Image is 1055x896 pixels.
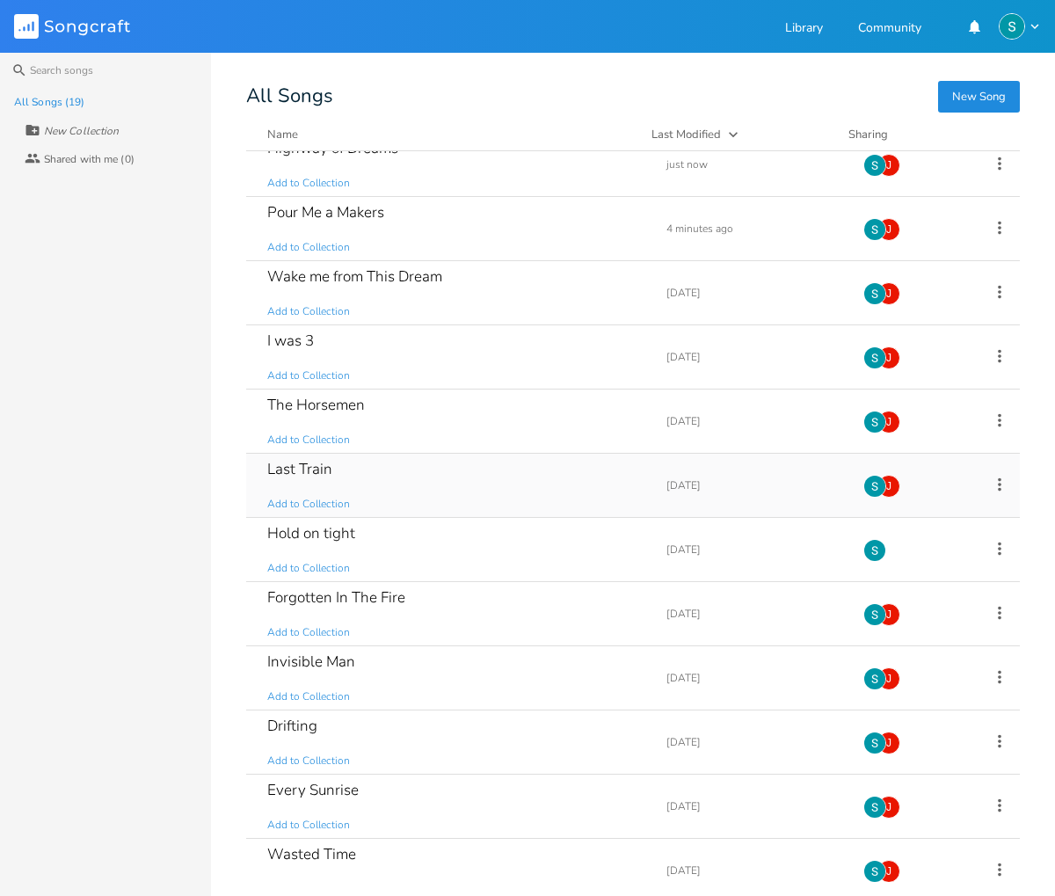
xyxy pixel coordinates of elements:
[267,526,355,541] div: Hold on tight
[666,801,842,812] div: [DATE]
[267,205,384,220] div: Pour Me a Makers
[848,126,954,143] div: Sharing
[44,154,135,164] div: Shared with me (0)
[666,737,842,747] div: [DATE]
[666,288,842,298] div: [DATE]
[877,346,900,369] div: james.coutts100
[858,22,921,37] a: Community
[863,218,886,241] img: Stevie Jay
[267,561,350,576] span: Add to Collection
[14,97,84,107] div: All Songs (19)
[267,625,350,640] span: Add to Collection
[999,13,1025,40] img: Stevie Jay
[666,223,842,234] div: 4 minutes ago
[863,796,886,819] img: Stevie Jay
[666,480,842,491] div: [DATE]
[877,475,900,498] div: james.coutts100
[863,603,886,626] img: Stevie Jay
[267,433,350,448] span: Add to Collection
[666,352,842,362] div: [DATE]
[267,590,405,605] div: Forgotten In The Fire
[267,462,332,477] div: Last Train
[267,141,398,156] div: Highway of Dreams
[863,475,886,498] img: Stevie Jay
[666,673,842,683] div: [DATE]
[863,732,886,754] img: Stevie Jay
[267,654,355,669] div: Invisible Man
[267,304,350,319] span: Add to Collection
[863,860,886,883] img: Stevie Jay
[267,754,350,769] span: Add to Collection
[863,282,886,305] img: Stevie Jay
[267,127,298,142] div: Name
[785,22,823,37] a: Library
[863,154,886,177] img: Stevie Jay
[666,544,842,555] div: [DATE]
[877,796,900,819] div: james.coutts100
[267,847,356,862] div: Wasted Time
[267,818,350,833] span: Add to Collection
[267,333,314,348] div: I was 3
[863,346,886,369] img: Stevie Jay
[863,667,886,690] img: Stevie Jay
[267,689,350,704] span: Add to Collection
[666,865,842,876] div: [DATE]
[666,416,842,426] div: [DATE]
[877,860,900,883] div: james.coutts100
[267,368,350,383] span: Add to Collection
[44,126,119,136] div: New Collection
[877,732,900,754] div: james.coutts100
[938,81,1020,113] button: New Song
[267,397,365,412] div: The Horsemen
[666,608,842,619] div: [DATE]
[877,154,900,177] div: james.coutts100
[877,218,900,241] div: james.coutts100
[877,282,900,305] div: james.coutts100
[267,269,442,284] div: Wake me from This Dream
[877,603,900,626] div: james.coutts100
[267,497,350,512] span: Add to Collection
[267,126,630,143] button: Name
[666,159,842,170] div: just now
[267,783,359,798] div: Every Sunrise
[863,411,886,433] img: Stevie Jay
[651,126,827,143] button: Last Modified
[246,88,1020,105] div: All Songs
[651,127,721,142] div: Last Modified
[267,240,350,255] span: Add to Collection
[267,176,350,191] span: Add to Collection
[877,667,900,690] div: james.coutts100
[863,539,886,562] img: Stevie Jay
[267,718,317,733] div: Drifting
[877,411,900,433] div: james.coutts100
